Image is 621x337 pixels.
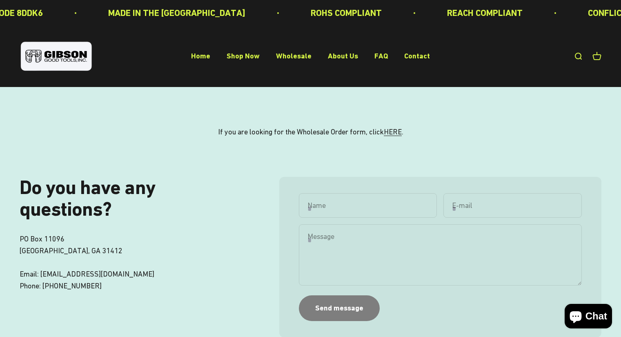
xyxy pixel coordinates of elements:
a: Wholesale [276,52,312,60]
button: Send message [299,295,380,321]
a: About Us [328,52,358,60]
p: If you are looking for the Wholesale Order form, click . [218,126,403,138]
a: Shop Now [227,52,260,60]
a: HERE [384,127,402,136]
a: Home [191,52,210,60]
h2: Do you have any questions? [20,177,250,220]
p: MADE IN THE [GEOGRAPHIC_DATA] [108,6,245,20]
p: REACH COMPLIANT [447,6,523,20]
a: FAQ [374,52,388,60]
inbox-online-store-chat: Shopify online store chat [562,304,614,330]
p: ROHS COMPLIANT [311,6,382,20]
div: Send message [315,302,363,314]
p: PO Box 11096 [GEOGRAPHIC_DATA], GA 31412 Email: [EMAIL_ADDRESS][DOMAIN_NAME] Phone: [PHONE_NUMBER] [20,233,250,292]
a: Contact [404,52,430,60]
